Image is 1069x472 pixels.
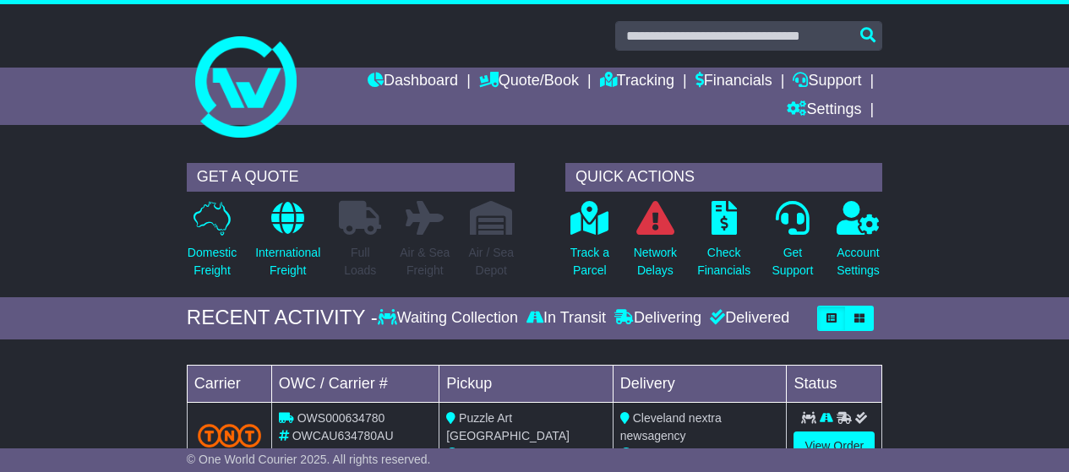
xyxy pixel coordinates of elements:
[522,309,610,328] div: In Transit
[461,447,499,460] span: [DATE]
[620,411,722,442] span: Cleveland nextra newsagency
[468,244,514,279] p: Air / Sea Depot
[565,163,882,192] div: QUICK ACTIONS
[187,306,378,330] div: RECENT ACTIVITY -
[255,244,320,279] p: International Freight
[446,445,606,463] div: - (ETA)
[600,68,674,96] a: Tracking
[187,200,237,289] a: DomesticFreight
[187,365,271,402] td: Carrier
[536,447,565,460] span: 17:00
[187,163,515,192] div: GET A QUOTE
[634,244,677,279] p: Network Delays
[254,200,321,289] a: InternationalFreight
[479,68,579,96] a: Quote/Book
[794,431,875,461] a: View Order
[696,200,751,289] a: CheckFinancials
[793,68,861,96] a: Support
[271,365,439,402] td: OWC / Carrier #
[570,200,610,289] a: Track aParcel
[368,68,458,96] a: Dashboard
[772,244,813,279] p: Get Support
[439,365,614,402] td: Pickup
[446,411,570,442] span: Puzzle Art [GEOGRAPHIC_DATA]
[695,68,772,96] a: Financials
[292,429,394,442] span: OWCAU634780AU
[570,244,609,279] p: Track a Parcel
[836,200,881,289] a: AccountSettings
[697,244,750,279] p: Check Financials
[771,200,814,289] a: GetSupport
[378,309,522,328] div: Waiting Collection
[613,365,787,402] td: Delivery
[502,447,532,460] span: 09:00
[787,96,861,125] a: Settings
[198,424,261,447] img: TNT_Domestic.png
[339,244,381,279] p: Full Loads
[787,365,882,402] td: Status
[633,200,678,289] a: NetworkDelays
[188,244,237,279] p: Domestic Freight
[706,309,789,328] div: Delivered
[676,447,706,460] span: 17:00
[400,244,450,279] p: Air & Sea Freight
[187,453,431,466] span: © One World Courier 2025. All rights reserved.
[297,411,385,425] span: OWS000634780
[837,244,880,279] p: Account Settings
[610,309,706,328] div: Delivering
[635,447,673,460] span: [DATE]
[620,445,780,463] div: (ETA)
